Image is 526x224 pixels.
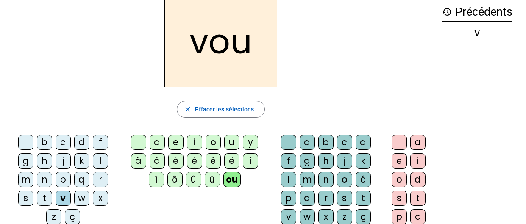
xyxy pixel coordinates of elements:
[410,153,426,169] div: i
[318,191,334,206] div: r
[410,172,426,187] div: d
[224,153,239,169] div: ë
[74,191,89,206] div: w
[206,135,221,150] div: o
[442,3,512,22] h3: Précédents
[243,153,258,169] div: î
[93,191,108,206] div: x
[356,191,371,206] div: t
[37,172,52,187] div: n
[300,135,315,150] div: a
[56,191,71,206] div: v
[149,172,164,187] div: ï
[56,135,71,150] div: c
[168,153,184,169] div: è
[186,172,201,187] div: û
[337,172,352,187] div: o
[356,153,371,169] div: k
[205,172,220,187] div: ü
[410,135,426,150] div: a
[150,135,165,150] div: a
[195,104,254,114] span: Effacer les sélections
[206,153,221,169] div: ê
[37,135,52,150] div: b
[177,101,264,118] button: Effacer les sélections
[318,172,334,187] div: n
[187,153,202,169] div: é
[37,153,52,169] div: h
[300,191,315,206] div: q
[167,172,183,187] div: ô
[56,153,71,169] div: j
[410,191,426,206] div: t
[318,153,334,169] div: h
[281,172,296,187] div: l
[300,153,315,169] div: g
[93,135,108,150] div: f
[337,135,352,150] div: c
[74,172,89,187] div: q
[281,153,296,169] div: f
[392,172,407,187] div: o
[74,153,89,169] div: k
[223,172,241,187] div: ou
[337,153,352,169] div: j
[281,191,296,206] div: p
[131,153,146,169] div: à
[168,135,184,150] div: e
[56,172,71,187] div: p
[318,135,334,150] div: b
[356,135,371,150] div: d
[392,153,407,169] div: e
[392,191,407,206] div: s
[442,28,512,38] div: v
[300,172,315,187] div: m
[18,172,33,187] div: m
[356,172,371,187] div: é
[243,135,258,150] div: y
[37,191,52,206] div: t
[74,135,89,150] div: d
[184,105,192,113] mat-icon: close
[187,135,202,150] div: i
[150,153,165,169] div: â
[442,7,452,17] mat-icon: history
[18,191,33,206] div: s
[337,191,352,206] div: s
[93,153,108,169] div: l
[224,135,239,150] div: u
[93,172,108,187] div: r
[18,153,33,169] div: g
